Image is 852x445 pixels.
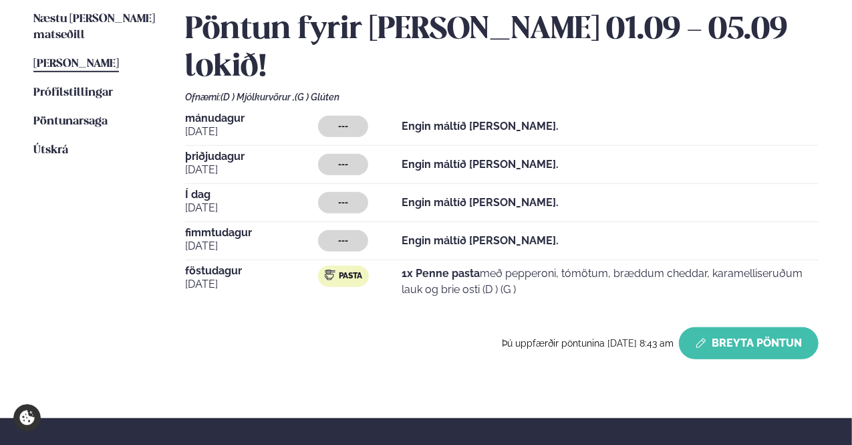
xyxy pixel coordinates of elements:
[185,113,318,124] span: mánudagur
[338,121,348,132] span: ---
[33,143,68,159] a: Útskrá
[33,145,68,156] span: Útskrá
[33,114,108,130] a: Pöntunarsaga
[339,271,362,282] span: Pasta
[185,92,819,102] div: Ofnæmi:
[402,196,559,209] strong: Engin máltíð [PERSON_NAME].
[185,11,819,86] h2: Pöntun fyrir [PERSON_NAME] 01.09 - 05.09 lokið!
[185,266,318,276] span: föstudagur
[325,270,335,280] img: pasta.svg
[185,124,318,140] span: [DATE]
[33,56,119,72] a: [PERSON_NAME]
[221,92,295,102] span: (D ) Mjólkurvörur ,
[33,58,119,70] span: [PERSON_NAME]
[402,267,480,280] strong: 1x Penne pasta
[502,338,674,349] span: Þú uppfærðir pöntunina [DATE] 8:43 am
[33,85,113,101] a: Prófílstillingar
[13,404,41,432] a: Cookie settings
[338,236,348,246] span: ---
[185,189,318,200] span: Í dag
[185,162,318,178] span: [DATE]
[33,116,108,127] span: Pöntunarsaga
[679,327,819,359] button: Breyta Pöntun
[402,266,818,298] p: með pepperoni, tómötum, bræddum cheddar, karamelliseruðum lauk og brie osti (D ) (G )
[402,120,559,132] strong: Engin máltíð [PERSON_NAME].
[185,228,318,238] span: fimmtudagur
[338,197,348,208] span: ---
[185,276,318,292] span: [DATE]
[185,238,318,254] span: [DATE]
[185,151,318,162] span: þriðjudagur
[33,11,158,43] a: Næstu [PERSON_NAME] matseðill
[402,158,559,171] strong: Engin máltíð [PERSON_NAME].
[338,159,348,170] span: ---
[33,87,113,98] span: Prófílstillingar
[185,200,318,216] span: [DATE]
[295,92,339,102] span: (G ) Glúten
[402,234,559,247] strong: Engin máltíð [PERSON_NAME].
[33,13,155,41] span: Næstu [PERSON_NAME] matseðill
